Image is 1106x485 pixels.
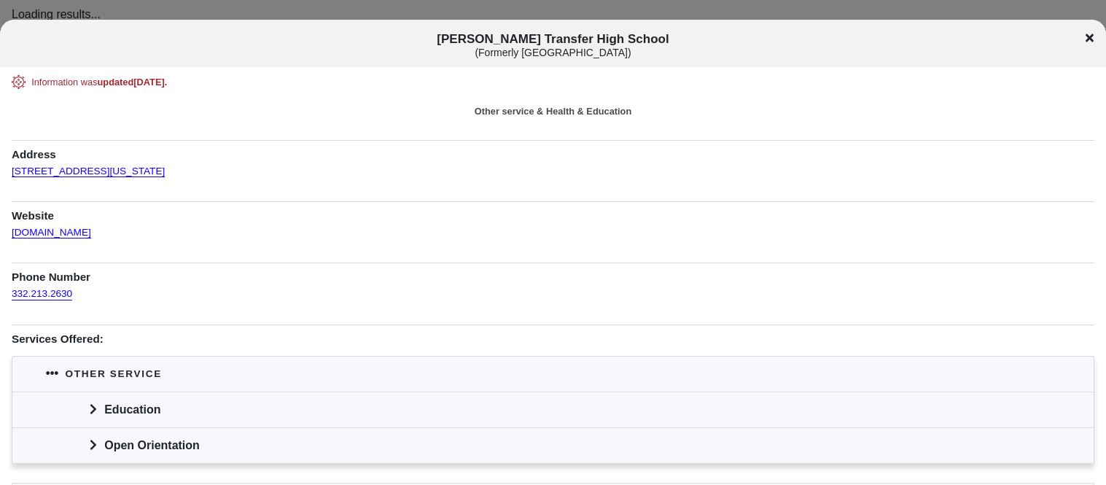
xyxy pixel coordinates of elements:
[12,217,91,238] a: [DOMAIN_NAME]
[12,392,1094,427] div: Education
[12,263,1094,284] h1: Phone Number
[12,201,1094,223] h1: Website
[66,366,162,381] div: Other service
[12,104,1094,118] div: Other service & Health & Education
[98,77,168,88] span: updated [DATE] .
[12,140,1094,162] h1: Address
[12,156,165,177] a: [STREET_ADDRESS][US_STATE]
[94,32,1012,59] span: [PERSON_NAME] Transfer High School
[31,75,1075,89] div: Information was
[94,47,1012,59] div: ( Formerly [GEOGRAPHIC_DATA] )
[12,427,1094,463] div: Open Orientation
[12,279,72,300] a: 332.213.2630
[12,325,1094,346] h1: Services Offered:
